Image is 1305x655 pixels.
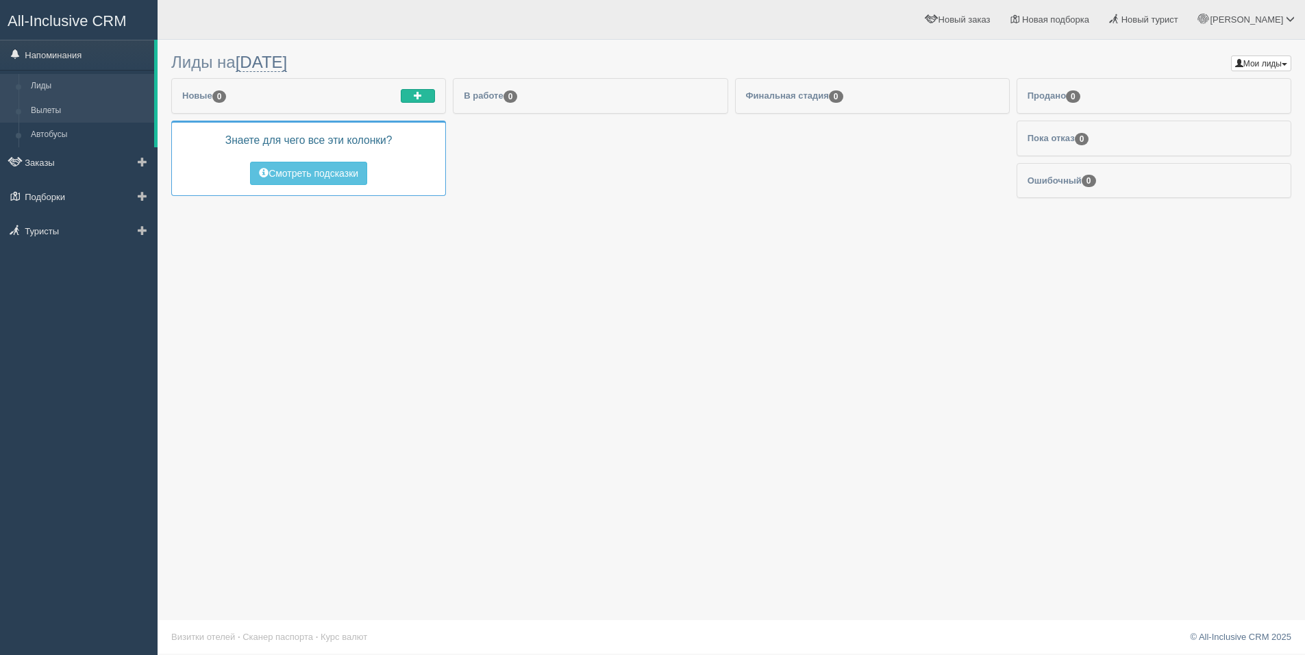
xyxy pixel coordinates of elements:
[225,134,393,146] span: Знаете для чего все эти колонки?
[829,90,843,103] span: 0
[243,632,313,642] a: Сканер паспорта
[25,74,154,99] a: Лиды
[1231,55,1291,71] button: Мои лиды
[25,99,154,123] a: Вылеты
[464,90,517,101] span: В работе
[939,14,991,25] span: Новый заказ
[1022,14,1089,25] span: Новая подборка
[25,123,154,147] a: Автобусы
[236,53,288,72] a: [DATE]
[1066,90,1080,103] span: 0
[321,632,367,642] a: Курс валют
[1028,90,1080,101] span: Продано
[1210,14,1283,25] span: [PERSON_NAME]
[182,90,226,101] span: Новые
[1082,175,1096,187] span: 0
[238,632,240,642] span: ·
[504,90,518,103] span: 0
[1190,632,1291,642] a: © All-Inclusive CRM 2025
[1028,133,1089,143] span: Пока отказ
[171,632,235,642] a: Визитки отелей
[316,632,319,642] span: ·
[212,90,227,103] span: 0
[1028,175,1096,186] span: Ошибочный
[746,90,843,101] span: Финальная стадия
[250,162,367,185] button: Смотреть подсказки
[1121,14,1178,25] span: Новый турист
[1075,133,1089,145] span: 0
[171,53,1291,71] h3: Лиды на
[8,12,127,29] span: All-Inclusive CRM
[1,1,157,38] a: All-Inclusive CRM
